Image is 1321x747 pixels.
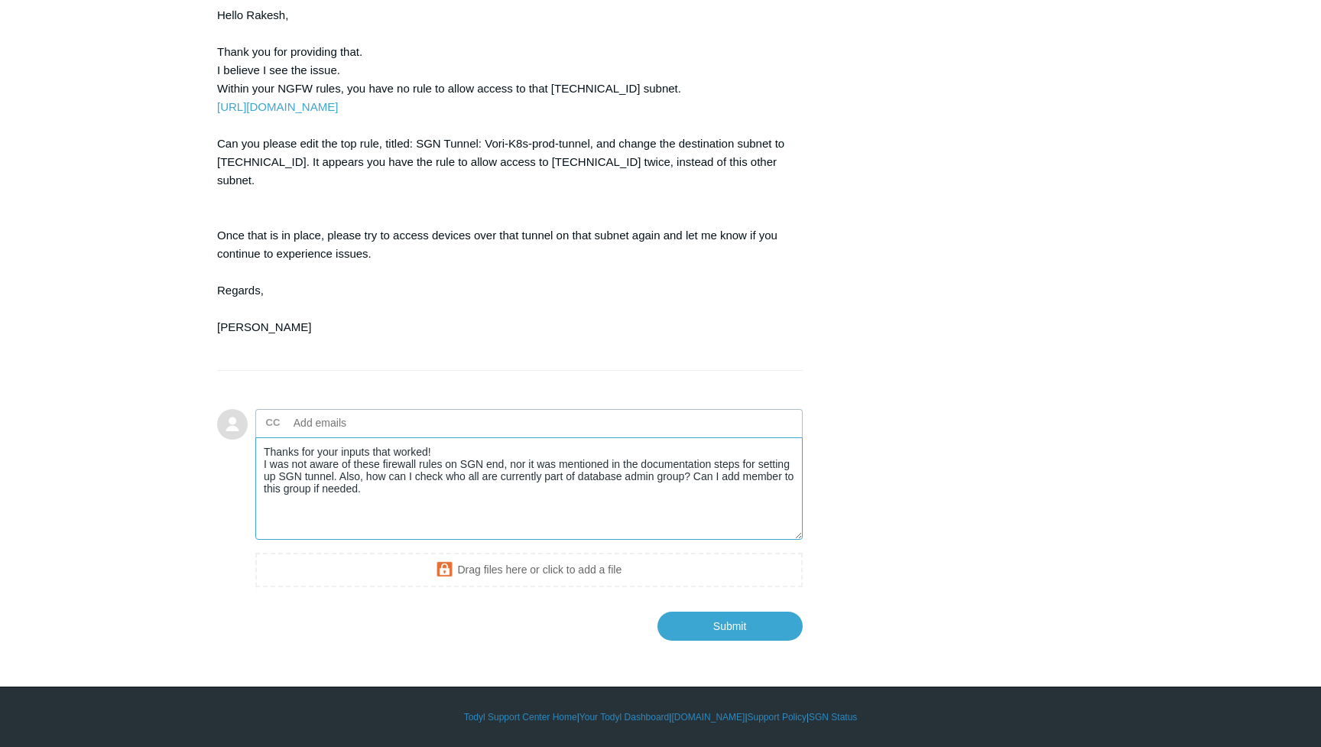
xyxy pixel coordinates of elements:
a: Support Policy [748,710,807,724]
label: CC [266,411,281,434]
textarea: Add your reply [255,437,803,541]
input: Submit [657,612,803,641]
a: Todyl Support Center Home [464,710,577,724]
a: SGN Status [809,710,857,724]
a: [URL][DOMAIN_NAME] [217,100,338,113]
div: Hello Rakesh, Thank you for providing that. I believe I see the issue. Within your NGFW rules, yo... [217,6,787,355]
input: Add emails [287,411,452,434]
a: Your Todyl Dashboard [579,710,669,724]
div: | | | | [217,710,1104,724]
a: [DOMAIN_NAME] [671,710,745,724]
